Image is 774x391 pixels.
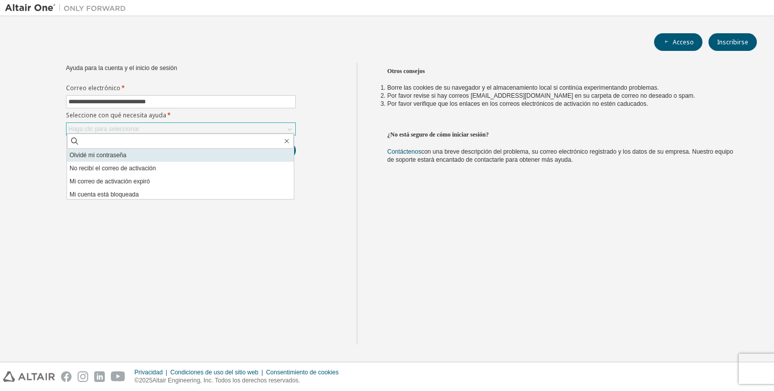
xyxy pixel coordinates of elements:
[69,125,140,133] font: Haga clic para seleccionar
[388,84,659,91] font: Borre las cookies de su navegador y el almacenamiento local si continúa experimentando problemas.
[78,371,88,382] img: instagram.svg
[388,148,733,163] font: con una breve descripción del problema, su correo electrónico registrado y los datos de su empres...
[708,33,757,51] button: Inscribirse
[135,377,139,384] font: ©
[654,33,702,51] button: Acceso
[388,100,649,107] font: Por favor verifique que los enlaces en los correos electrónicos de activación no estén caducados.
[673,38,694,46] font: Acceso
[388,68,425,75] font: Otros consejos
[94,371,105,382] img: linkedin.svg
[66,64,177,72] font: Ayuda para la cuenta y el inicio de sesión
[170,369,259,376] font: Condiciones de uso del sitio web
[139,377,153,384] font: 2025
[135,369,163,376] font: Privacidad
[66,84,120,92] font: Correo electrónico
[5,3,131,13] img: Altair Uno
[111,371,125,382] img: youtube.svg
[388,148,421,155] a: Contáctenos
[266,369,339,376] font: Consentimiento de cookies
[3,371,55,382] img: altair_logo.svg
[388,131,489,138] font: ¿No está seguro de cómo iniciar sesión?
[388,92,695,99] font: Por favor revise si hay correos [EMAIL_ADDRESS][DOMAIN_NAME] en su carpeta de correo no deseado o...
[67,123,295,135] div: Haga clic para seleccionar
[717,38,748,46] font: Inscribirse
[61,371,72,382] img: facebook.svg
[70,152,126,159] font: Olvidé mi contraseña
[152,377,300,384] font: Altair Engineering, Inc. Todos los derechos reservados.
[66,111,166,119] font: Seleccione con qué necesita ayuda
